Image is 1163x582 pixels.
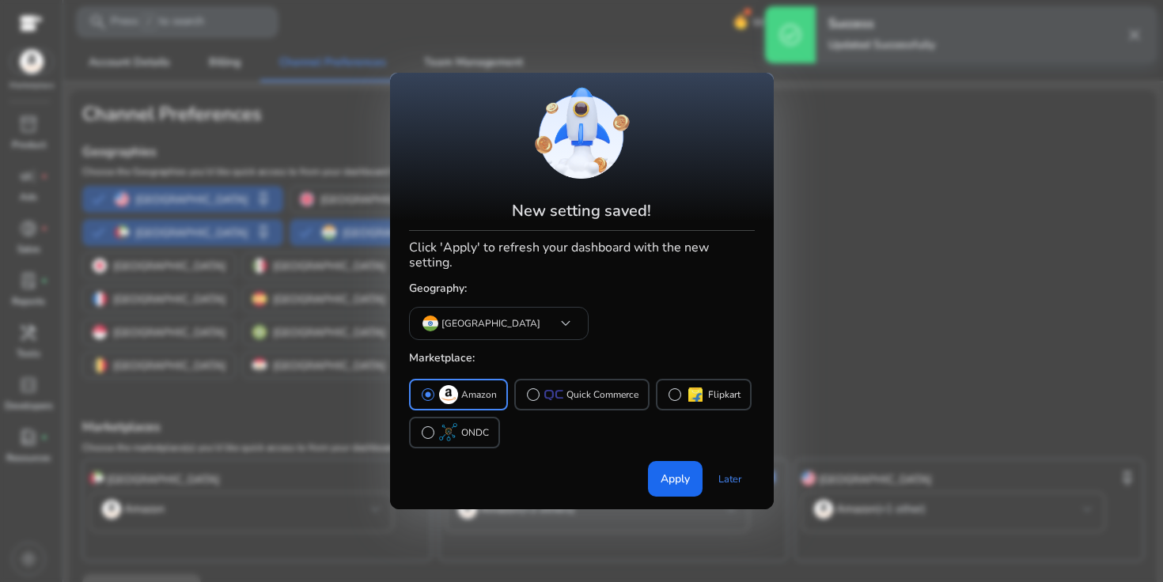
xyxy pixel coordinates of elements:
span: Apply [661,471,690,487]
p: [GEOGRAPHIC_DATA] [441,316,540,331]
span: radio_button_checked [420,387,436,402]
h5: Marketplace: [409,346,755,372]
img: amazon.svg [439,385,458,404]
span: radio_button_unchecked [525,387,541,402]
p: Flipkart [708,387,741,403]
p: Quick Commerce [566,387,638,403]
span: keyboard_arrow_down [556,314,575,333]
img: flipkart.svg [686,385,705,404]
p: ONDC [461,425,489,441]
p: Amazon [461,387,497,403]
button: Apply [648,461,703,497]
img: in.svg [422,316,438,331]
img: ondc-sm.webp [439,423,458,442]
span: radio_button_unchecked [667,387,683,402]
a: Later [706,465,755,493]
h5: Geography: [409,276,755,302]
h4: Click 'Apply' to refresh your dashboard with the new setting. [409,237,755,270]
img: QC-logo.svg [544,390,563,400]
span: radio_button_unchecked [420,425,436,440]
